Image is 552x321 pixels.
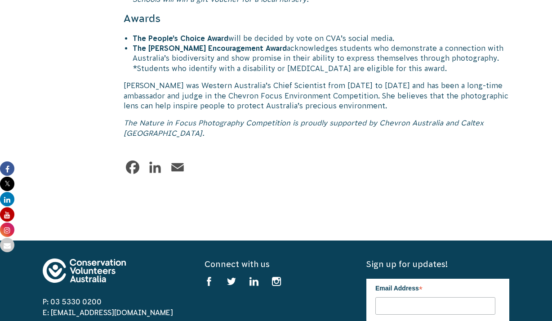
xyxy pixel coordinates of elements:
[124,158,142,176] a: Facebook
[366,259,509,270] h5: Sign up for updates!
[169,158,187,176] a: Email
[133,34,228,42] strong: The People’s Choice Award
[146,158,164,176] a: LinkedIn
[205,259,347,270] h5: Connect with us
[43,259,126,283] img: logo-footer.svg
[375,279,495,296] label: Email Address
[43,308,173,317] a: E: [EMAIL_ADDRESS][DOMAIN_NAME]
[124,80,509,111] p: [PERSON_NAME] was Western Australia’s Chief Scientist from [DATE] to [DATE] and has been a long-t...
[133,33,509,43] li: will be decided by vote on CVA’s social media.
[133,43,509,73] li: acknowledges students who demonstrate a connection with Australia’s biodiversity and show promise...
[124,119,484,137] em: The Nature in Focus Photography Competition is proudly supported by Chevron Australia and Caltex ...
[133,44,287,52] strong: The [PERSON_NAME] Encouragement Award
[124,11,509,26] h4: Awards
[43,298,102,306] a: P: 03 5330 0200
